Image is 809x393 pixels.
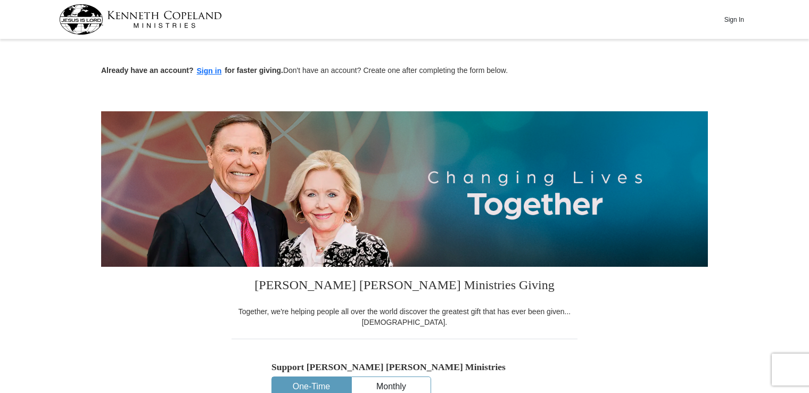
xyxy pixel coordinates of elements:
button: Sign In [718,11,750,28]
div: Together, we're helping people all over the world discover the greatest gift that has ever been g... [232,306,577,327]
h3: [PERSON_NAME] [PERSON_NAME] Ministries Giving [232,267,577,306]
p: Don't have an account? Create one after completing the form below. [101,65,708,77]
strong: Already have an account? for faster giving. [101,66,283,75]
h5: Support [PERSON_NAME] [PERSON_NAME] Ministries [271,362,538,373]
img: kcm-header-logo.svg [59,4,222,35]
button: Sign in [194,65,225,77]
